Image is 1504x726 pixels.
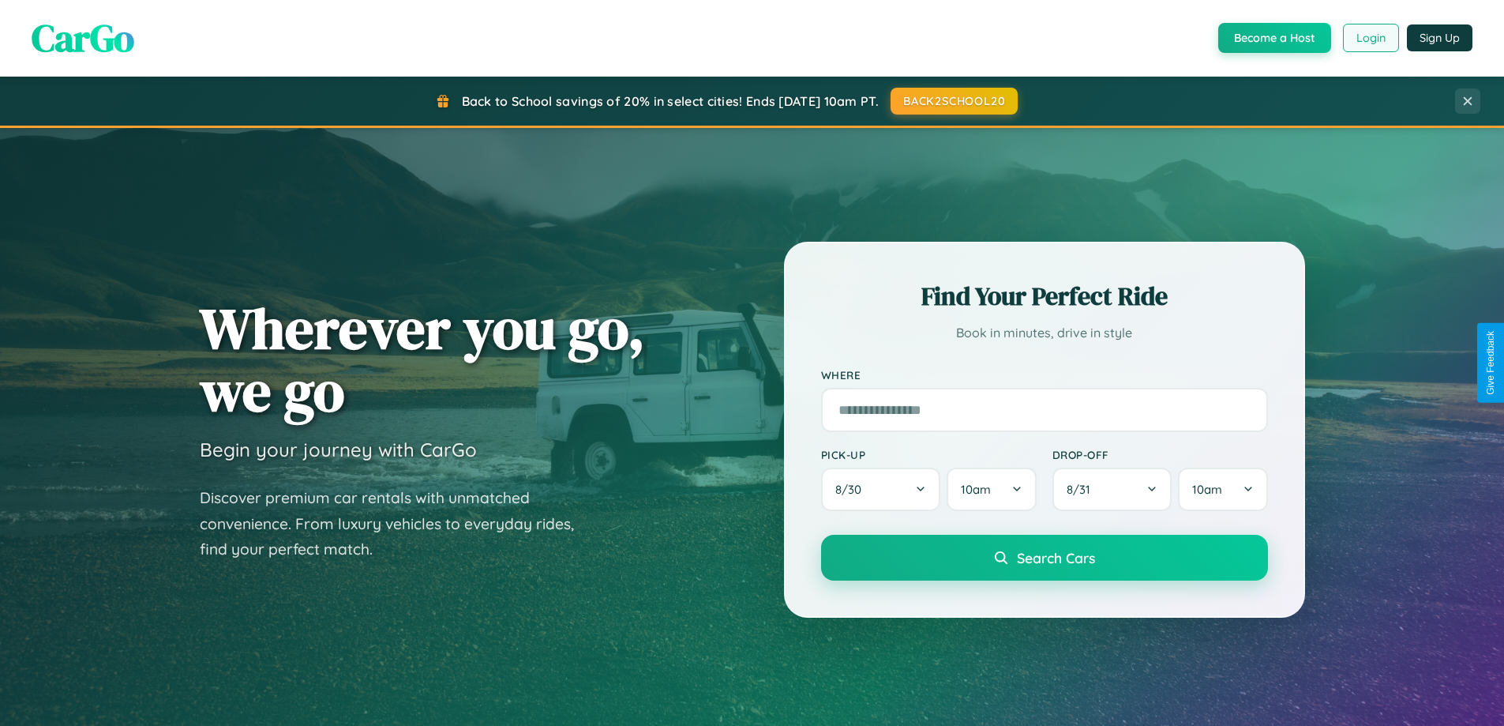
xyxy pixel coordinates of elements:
span: CarGo [32,12,134,64]
h2: Find Your Perfect Ride [821,279,1268,314]
button: 10am [1178,468,1267,511]
button: Search Cars [821,535,1268,581]
button: 8/30 [821,468,941,511]
label: Pick-up [821,448,1037,461]
span: Back to School savings of 20% in select cities! Ends [DATE] 10am PT. [462,93,879,109]
label: Where [821,368,1268,382]
span: 10am [1192,482,1222,497]
h1: Wherever you go, we go [200,297,645,422]
p: Book in minutes, drive in style [821,322,1268,344]
span: 10am [961,482,991,497]
h3: Begin your journey with CarGo [200,438,477,461]
span: 8 / 31 [1067,482,1098,497]
button: Login [1343,24,1399,52]
button: 8/31 [1052,468,1172,511]
button: Become a Host [1218,23,1331,53]
button: 10am [947,468,1036,511]
span: Search Cars [1017,549,1095,566]
label: Drop-off [1052,448,1268,461]
button: BACK2SCHOOL20 [891,88,1018,115]
button: Sign Up [1407,24,1472,51]
div: Give Feedback [1485,331,1496,395]
span: 8 / 30 [835,482,869,497]
p: Discover premium car rentals with unmatched convenience. From luxury vehicles to everyday rides, ... [200,485,594,562]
